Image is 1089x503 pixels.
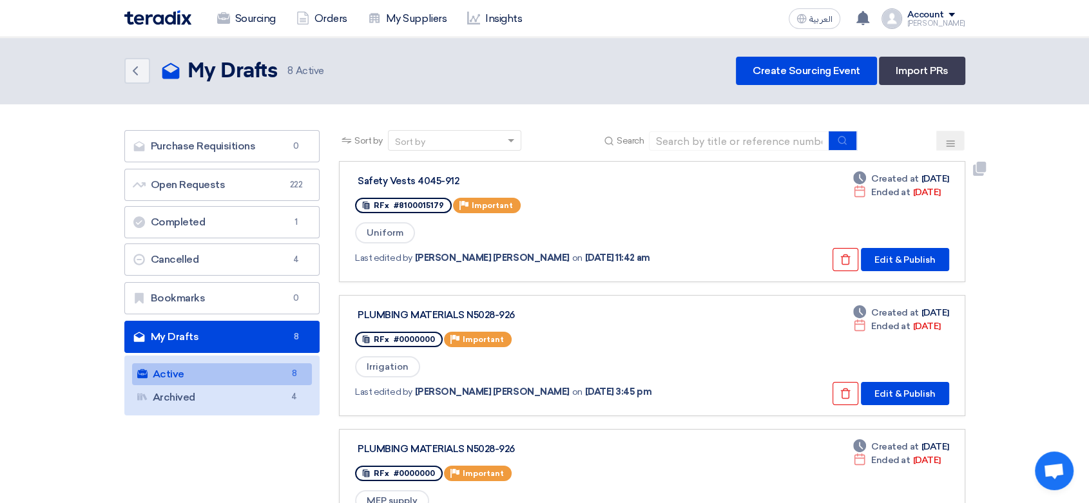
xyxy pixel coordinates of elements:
[286,367,302,381] span: 8
[124,10,191,25] img: Teradix logo
[585,251,650,265] span: [DATE] 11:42 am
[288,216,304,229] span: 1
[809,15,833,24] span: العربية
[472,201,513,210] span: Important
[415,385,570,399] span: [PERSON_NAME] [PERSON_NAME]
[286,390,302,404] span: 4
[871,185,910,199] span: Ended at
[853,440,949,453] div: [DATE]
[871,440,918,453] span: Created at
[871,306,918,319] span: Created at
[188,59,278,84] h2: My Drafts
[288,140,304,153] span: 0
[853,319,940,333] div: [DATE]
[907,20,965,27] div: [PERSON_NAME]
[463,469,504,478] span: Important
[287,64,324,79] span: Active
[124,206,320,238] a: Completed1
[394,335,435,344] span: #0000000
[879,57,965,85] a: Import PRs
[861,382,949,405] button: Edit & Publish
[355,222,415,243] span: Uniform
[355,251,412,265] span: Last edited by
[907,10,944,21] div: Account
[853,306,949,319] div: [DATE]
[649,131,829,151] input: Search by title or reference number
[394,201,444,210] span: #8100015179
[355,385,412,399] span: Last edited by
[124,243,320,276] a: Cancelled4
[124,130,320,162] a: Purchase Requisitions0
[463,335,504,344] span: Important
[354,134,383,147] span: Sort by
[882,8,902,29] img: profile_test.png
[572,251,583,265] span: on
[358,5,457,33] a: My Suppliers
[286,5,358,33] a: Orders
[288,292,304,305] span: 0
[853,172,949,185] div: [DATE]
[853,185,940,199] div: [DATE]
[358,443,680,455] div: PLUMBING MATERIALS N5028-926
[374,469,389,478] span: RFx
[585,385,651,399] span: [DATE] 3:45 pm
[415,251,570,265] span: [PERSON_NAME] [PERSON_NAME]
[288,330,304,343] span: 8
[287,65,293,77] span: 8
[1035,451,1074,490] a: Open chat
[207,5,286,33] a: Sourcing
[288,178,304,191] span: 222
[457,5,532,33] a: Insights
[355,356,420,377] span: Irrigation
[861,248,949,271] button: Edit & Publish
[124,282,320,314] a: Bookmarks0
[871,453,910,467] span: Ended at
[736,57,877,85] a: Create Sourcing Event
[572,385,583,399] span: on
[288,253,304,266] span: 4
[132,363,313,385] a: Active
[358,309,680,321] div: PLUMBING MATERIALS N5028-926
[374,201,389,210] span: RFx
[124,321,320,353] a: My Drafts8
[124,169,320,201] a: Open Requests222
[358,175,680,187] div: Safety Vests 4045-912
[789,8,840,29] button: العربية
[871,319,910,333] span: Ended at
[132,386,313,408] a: Archived
[395,135,425,149] div: Sort by
[374,335,389,344] span: RFx
[617,134,644,147] span: Search
[871,172,918,185] span: Created at
[394,469,435,478] span: #0000000
[853,453,940,467] div: [DATE]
